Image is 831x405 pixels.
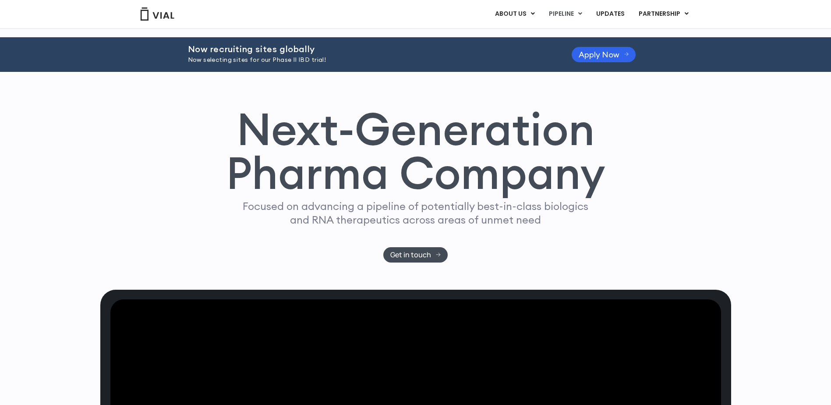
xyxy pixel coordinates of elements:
[188,44,550,54] h2: Now recruiting sites globally
[488,7,541,21] a: ABOUT USMenu Toggle
[589,7,631,21] a: UPDATES
[226,107,605,195] h1: Next-Generation Pharma Company
[188,55,550,65] p: Now selecting sites for our Phase II IBD trial!
[542,7,589,21] a: PIPELINEMenu Toggle
[140,7,175,21] img: Vial Logo
[383,247,448,263] a: Get in touch
[390,252,431,258] span: Get in touch
[632,7,696,21] a: PARTNERSHIPMenu Toggle
[239,199,592,227] p: Focused on advancing a pipeline of potentially best-in-class biologics and RNA therapeutics acros...
[579,51,619,58] span: Apply Now
[572,47,636,62] a: Apply Now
